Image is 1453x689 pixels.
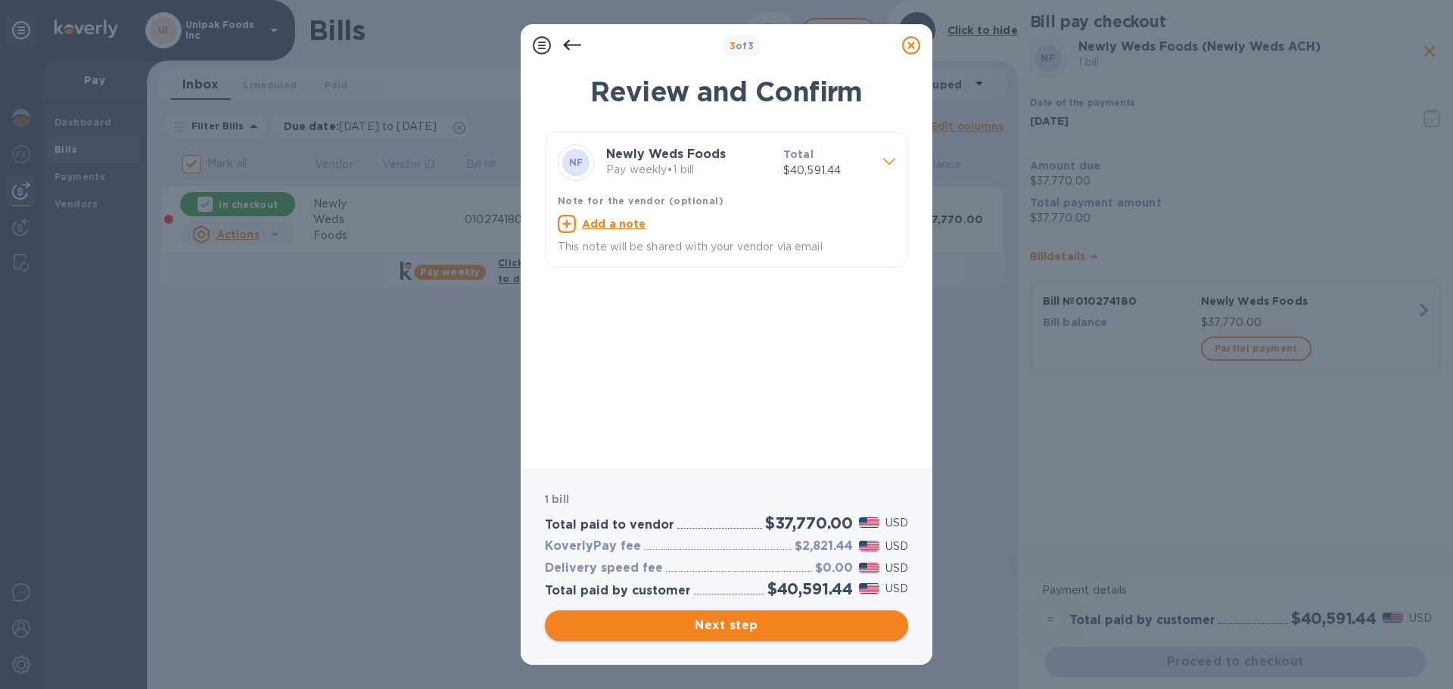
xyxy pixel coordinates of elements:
h3: Total paid to vendor [545,518,674,532]
p: USD [885,515,908,531]
h3: Delivery speed fee [545,561,663,576]
h3: $2,821.44 [795,539,853,554]
h2: $37,770.00 [765,514,853,532]
img: USD [859,583,879,594]
u: Add a note [582,218,646,230]
p: USD [885,581,908,597]
h2: $40,591.44 [767,579,853,598]
b: Newly Weds Foods [606,147,726,161]
p: USD [885,538,908,554]
h3: $0.00 [815,561,853,576]
img: USD [859,563,879,573]
b: of 3 [730,40,755,51]
button: Next step [545,610,908,641]
p: USD [885,560,908,576]
b: Note for the vendor (optional) [558,195,723,206]
div: NFNewly Weds FoodsPay weekly•1 billTotal$40,591.44Note for the vendor (optional)Add a noteThis no... [558,144,895,255]
b: 1 bill [545,493,569,505]
span: Next step [557,616,896,635]
b: Total [783,148,814,160]
h3: KoverlyPay fee [545,539,641,554]
p: This note will be shared with your vendor via email [558,239,895,255]
b: NF [569,157,583,168]
h1: Review and Confirm [545,76,908,107]
p: $40,591.44 [783,163,871,178]
img: USD [859,541,879,551]
span: 3 [730,40,736,51]
h3: Total paid by customer [545,584,691,598]
p: Pay weekly • 1 bill [606,162,771,178]
img: USD [859,517,879,528]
